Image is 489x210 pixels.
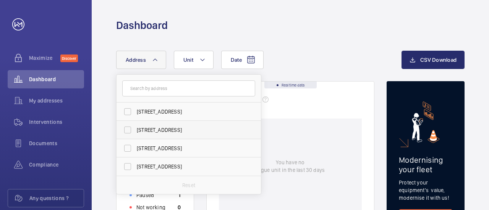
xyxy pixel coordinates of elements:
[182,181,195,189] p: Reset
[29,54,60,62] span: Maximize
[116,18,168,32] h1: Dashboard
[231,57,242,63] span: Date
[183,57,193,63] span: Unit
[29,161,84,168] span: Compliance
[264,82,317,88] div: Real time data
[402,51,465,69] button: CSV Download
[399,155,452,174] h2: Modernising your fleet
[420,57,457,63] span: CSV Download
[137,163,242,170] span: [STREET_ADDRESS]
[137,108,242,115] span: [STREET_ADDRESS]
[116,51,166,69] button: Address
[137,144,242,152] span: [STREET_ADDRESS]
[29,97,84,104] span: My addresses
[60,55,78,62] span: Discover
[29,194,84,202] span: Any questions ?
[174,51,214,69] button: Unit
[221,51,264,69] button: Date
[256,159,325,174] p: You have no rogue unit in the last 30 days
[29,118,84,126] span: Interventions
[29,139,84,147] span: Documents
[122,80,255,96] input: Search by address
[178,191,181,199] p: 1
[412,101,440,143] img: marketing-card.svg
[399,179,452,202] p: Protect your equipment's value, modernise it with us!
[29,75,84,83] span: Dashboard
[126,57,146,63] span: Address
[136,191,154,199] p: Paused
[137,126,242,134] span: [STREET_ADDRESS]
